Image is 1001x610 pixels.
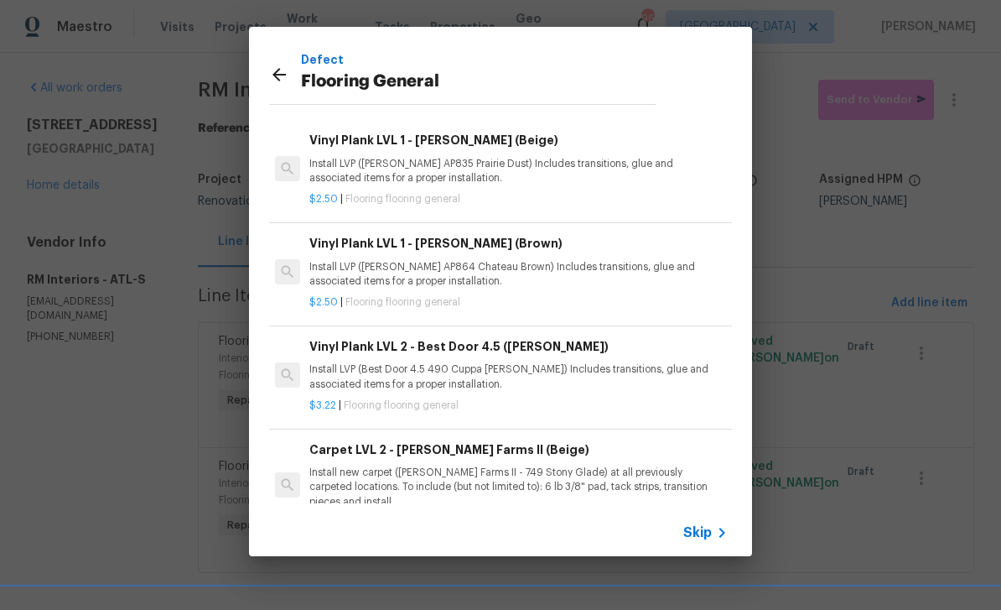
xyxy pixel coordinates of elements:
[309,131,725,149] h6: Vinyl Plank LVL 1 - [PERSON_NAME] (Beige)
[309,441,725,459] h6: Carpet LVL 2 - [PERSON_NAME] Farms II (Beige)
[344,400,459,410] span: Flooring flooring general
[309,234,725,253] h6: Vinyl Plank LVL 1 - [PERSON_NAME] (Brown)
[309,260,725,289] p: Install LVP ([PERSON_NAME] AP864 Chateau Brown) Includes transitions, glue and associated items f...
[345,297,460,307] span: Flooring flooring general
[309,337,725,356] h6: Vinyl Plank LVL 2 - Best Door 4.5 ([PERSON_NAME])
[309,295,725,310] p: |
[309,466,725,508] p: Install new carpet ([PERSON_NAME] Farms II - 749 Stony Glade) at all previously carpeted location...
[683,524,712,541] span: Skip
[309,297,338,307] span: $2.50
[301,50,656,69] p: Defect
[345,194,460,204] span: Flooring flooring general
[309,192,725,206] p: |
[309,399,725,413] p: |
[309,362,725,391] p: Install LVP (Best Door 4.5 490 Cuppa [PERSON_NAME]) Includes transitions, glue and associated ite...
[301,69,656,96] p: Flooring General
[309,157,725,185] p: Install LVP ([PERSON_NAME] AP835 Prairie Dust) Includes transitions, glue and associated items fo...
[309,400,336,410] span: $3.22
[309,194,338,204] span: $2.50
